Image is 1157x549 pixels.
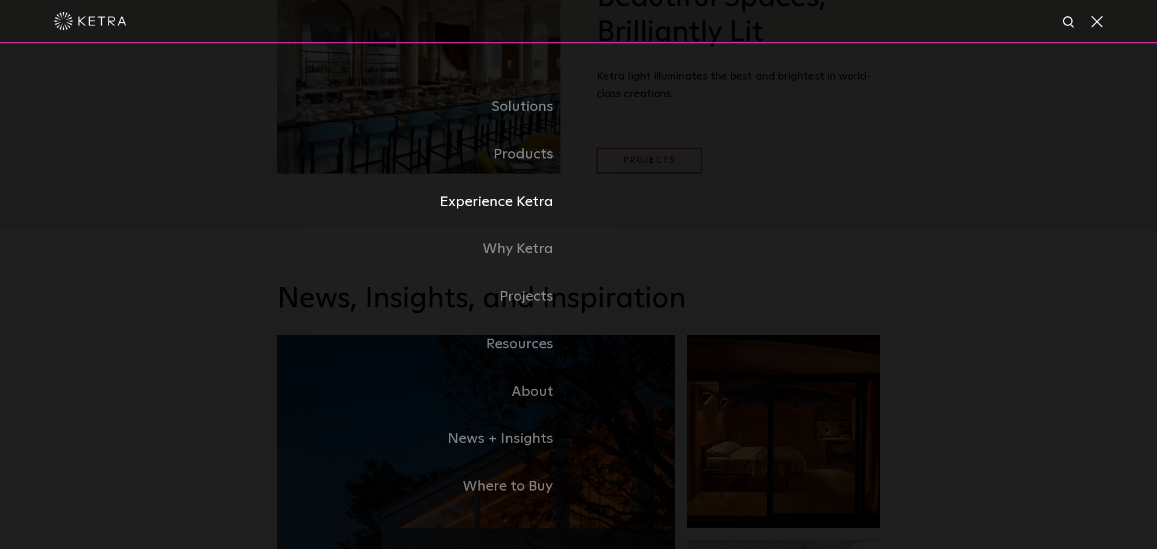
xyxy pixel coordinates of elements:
img: ketra-logo-2019-white [54,12,127,30]
a: News + Insights [277,415,578,463]
a: Products [277,131,578,178]
a: Why Ketra [277,225,578,273]
a: About [277,368,578,416]
img: search icon [1062,15,1077,30]
a: Experience Ketra [277,178,578,226]
a: Resources [277,321,578,368]
div: Navigation Menu [277,83,880,510]
a: Solutions [277,83,578,131]
a: Where to Buy [277,463,578,510]
a: Projects [277,273,578,321]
